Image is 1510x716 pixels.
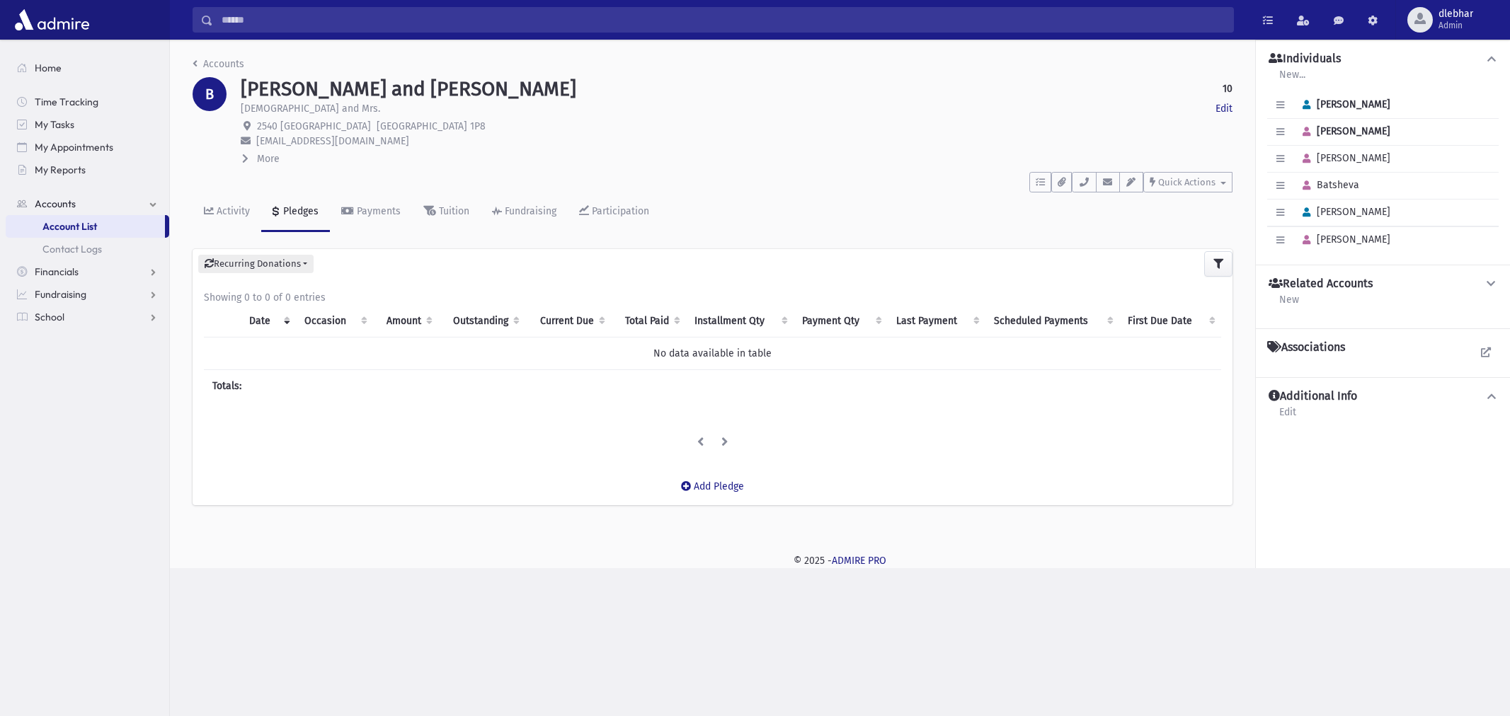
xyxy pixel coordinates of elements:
th: Scheduled Payments: activate to sort column ascending [985,305,1119,337]
th: Total Paid: activate to sort column ascending [611,305,686,337]
div: Fundraising [502,205,556,217]
div: Showing 0 to 0 of 0 entries [204,290,1221,305]
th: Occasion : activate to sort column ascending [296,305,373,337]
div: B [193,77,227,111]
span: Home [35,62,62,74]
h4: Additional Info [1269,389,1357,404]
button: Individuals [1267,52,1499,67]
div: Tuition [436,205,469,217]
a: Accounts [6,192,169,215]
a: Pledges [261,192,330,232]
a: ADMIRE PRO [832,555,886,567]
h4: Associations [1267,340,1345,354]
a: My Tasks [6,113,169,136]
a: New [1279,291,1300,317]
div: Participation [589,205,649,217]
a: Edit [1279,404,1297,429]
a: New... [1279,67,1306,92]
th: Amount: activate to sort column ascending [373,305,438,337]
a: School [6,306,169,328]
button: Additional Info [1267,389,1499,404]
span: [PERSON_NAME] [1296,152,1390,164]
span: School [35,311,64,323]
span: [GEOGRAPHIC_DATA] 1P8 [377,120,486,132]
a: Accounts [193,58,244,70]
h1: [PERSON_NAME] and [PERSON_NAME] [241,77,576,101]
div: Activity [214,205,250,217]
a: Contact Logs [6,238,169,260]
span: [PERSON_NAME] [1296,206,1390,218]
button: Recurring Donations [198,255,314,273]
nav: breadcrumb [193,57,244,77]
span: Financials [35,265,79,278]
td: No data available in table [204,337,1221,369]
span: Contact Logs [42,243,102,255]
th: Date: activate to sort column ascending [241,305,296,337]
th: Installment Qty: activate to sort column ascending [686,305,794,337]
button: More [241,151,281,166]
a: Fundraising [481,192,568,232]
input: Search [213,7,1233,33]
h4: Related Accounts [1269,277,1373,291]
a: Home [6,57,169,79]
div: Payments [354,205,401,217]
span: 2540 [GEOGRAPHIC_DATA] [257,120,371,132]
span: [PERSON_NAME] [1296,233,1390,246]
span: Fundraising [35,288,86,301]
div: © 2025 - [193,553,1487,568]
th: First Due Date: activate to sort column ascending [1119,305,1221,337]
div: Pledges [280,205,319,217]
span: Quick Actions [1158,177,1216,187]
span: [PERSON_NAME] [1296,98,1390,110]
a: Activity [193,192,261,232]
a: My Reports [6,158,169,181]
a: Account List [6,215,165,238]
a: Time Tracking [6,91,169,113]
span: My Reports [35,163,86,176]
span: My Appointments [35,141,113,154]
a: Edit [1216,101,1232,116]
a: Fundraising [6,283,169,306]
button: Quick Actions [1143,172,1232,192]
a: Payments [330,192,412,232]
a: My Appointments [6,136,169,158]
span: My Tasks [35,118,74,131]
p: [DEMOGRAPHIC_DATA] and Mrs. [241,101,380,116]
th: Totals: [204,369,373,402]
th: Last Payment: activate to sort column ascending [888,305,985,337]
span: [EMAIL_ADDRESS][DOMAIN_NAME] [256,135,409,147]
a: Tuition [412,192,481,232]
th: Payment Qty: activate to sort column ascending [794,305,888,337]
span: Account List [42,220,97,233]
span: dlebhar [1438,8,1473,20]
span: Admin [1438,20,1473,31]
button: Related Accounts [1267,277,1499,291]
a: Participation [568,192,660,232]
strong: 10 [1223,81,1232,96]
a: Financials [6,260,169,283]
span: Time Tracking [35,96,98,108]
th: Outstanding: activate to sort column ascending [438,305,525,337]
span: Accounts [35,197,76,210]
span: Batsheva [1296,179,1359,191]
th: Current Due: activate to sort column ascending [525,305,611,337]
span: [PERSON_NAME] [1296,125,1390,137]
a: Add Pledge [670,469,755,504]
img: AdmirePro [11,6,93,34]
span: More [257,153,280,165]
h4: Individuals [1269,52,1341,67]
